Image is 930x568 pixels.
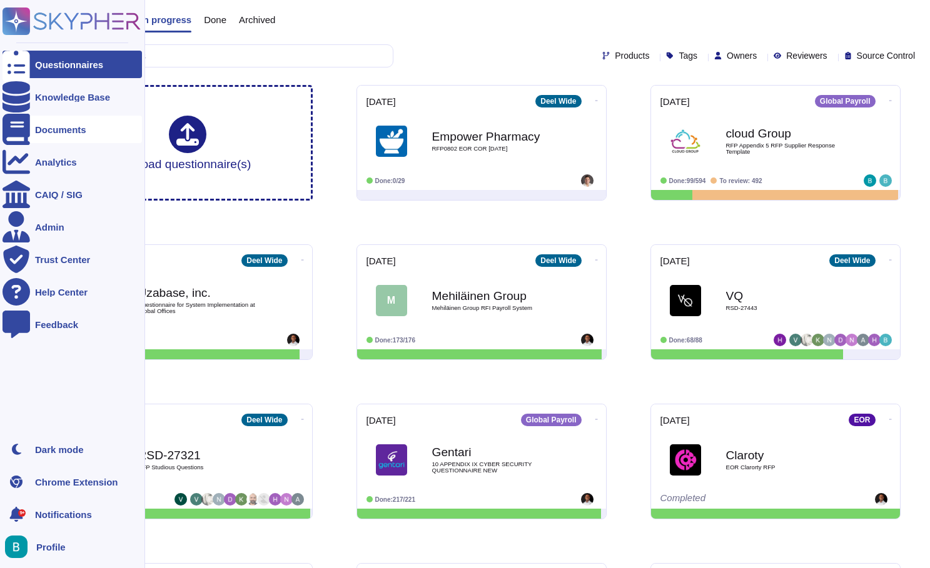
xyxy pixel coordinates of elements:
span: RFP Studious Questions [138,464,263,471]
span: Done: 0/29 [375,177,405,184]
img: Logo [670,126,701,157]
img: user [875,493,887,506]
div: Global Payroll [521,414,582,426]
img: user [834,334,847,346]
span: Mehiläinen Group RFI Payroll System [432,305,557,311]
img: user [846,334,858,346]
span: Questionnaire for System Implementation at Global Offices [138,302,263,314]
div: Completed [660,493,814,506]
a: Trust Center [3,246,142,273]
img: user [224,493,236,506]
img: Logo [670,444,701,476]
div: Analytics [35,157,77,167]
a: Analytics [3,148,142,176]
span: [DATE] [366,416,396,425]
img: user [581,174,594,187]
b: cloud Group [726,127,851,139]
div: Feedback [35,320,78,329]
div: EOR [849,414,875,426]
img: user [190,493,203,506]
span: [DATE] [660,416,690,425]
span: [DATE] [660,97,690,106]
div: Deel Wide [241,414,287,426]
a: Knowledge Base [3,83,142,111]
img: user [291,493,304,506]
div: Admin [35,222,64,232]
div: Deel Wide [829,254,875,267]
div: Deel Wide [535,95,581,107]
span: [DATE] [366,97,396,106]
a: Help Center [3,278,142,306]
img: user [246,493,259,506]
b: RSD-27321 [138,449,263,461]
span: [DATE] [660,256,690,266]
span: 10 APPENDIX IX CYBER SECURITY QUESTIONNAIRE NEW [432,461,557,473]
img: user [868,334,881,346]
div: Questionnaires [35,60,103,69]
div: Global Payroll [815,95,876,107]
span: Source Control [857,51,915,60]
a: CAIQ / SIG [3,181,142,208]
span: Notifications [35,510,92,519]
b: Mehiläinen Group [432,290,557,302]
span: Products [615,51,649,60]
img: user [287,334,300,346]
a: Feedback [3,311,142,338]
div: Deel Wide [535,254,581,267]
b: Gentari [432,446,557,458]
span: Done: 68/88 [669,337,702,344]
a: Documents [3,116,142,143]
img: user [812,334,824,346]
div: Dark mode [35,445,84,454]
span: RFP Appendix 5 RFP Supplier Response Template [726,142,851,154]
img: user [581,334,594,346]
span: Reviewers [786,51,827,60]
span: RFP0802 EOR COR [DATE] [432,146,557,152]
a: Questionnaires [3,51,142,78]
b: Claroty [726,449,851,461]
span: Done [204,15,226,24]
b: Empower Pharmacy [432,131,557,142]
img: user [174,493,187,506]
img: user [201,493,214,506]
span: Archived [239,15,275,24]
div: Trust Center [35,255,90,264]
span: Owners [727,51,757,60]
img: user [864,174,876,187]
img: user [823,334,836,346]
span: Tags [679,51,697,60]
img: Logo [376,444,407,476]
span: Profile [36,542,66,552]
img: user [269,493,281,506]
img: user [213,493,225,506]
div: Chrome Extension [35,477,118,487]
b: VQ [726,290,851,302]
b: Uzabase, inc. [138,287,263,299]
img: Logo [670,285,701,316]
div: Help Center [35,287,88,297]
a: Admin [3,213,142,241]
div: Documents [35,125,86,134]
img: user [581,493,594,506]
div: 9+ [18,509,26,517]
div: Deel Wide [241,254,287,267]
input: Search by keywords [49,45,393,67]
span: In progress [140,15,191,24]
span: RSD-27443 [726,305,851,311]
span: Done: 99/594 [669,177,706,184]
img: user [801,334,813,346]
img: user [789,334,802,346]
div: Knowledge Base [35,92,110,102]
span: Done: 217/221 [375,496,416,503]
a: Chrome Extension [3,468,142,496]
span: [DATE] [366,256,396,266]
img: user [857,334,869,346]
img: user [5,536,28,558]
img: Logo [376,126,407,157]
span: Done: 173/176 [375,337,416,344]
div: Upload questionnaire(s) [124,116,251,170]
span: EOR Clarorty RFP [726,464,851,471]
img: user [879,334,892,346]
div: M [376,285,407,316]
img: user [774,334,786,346]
